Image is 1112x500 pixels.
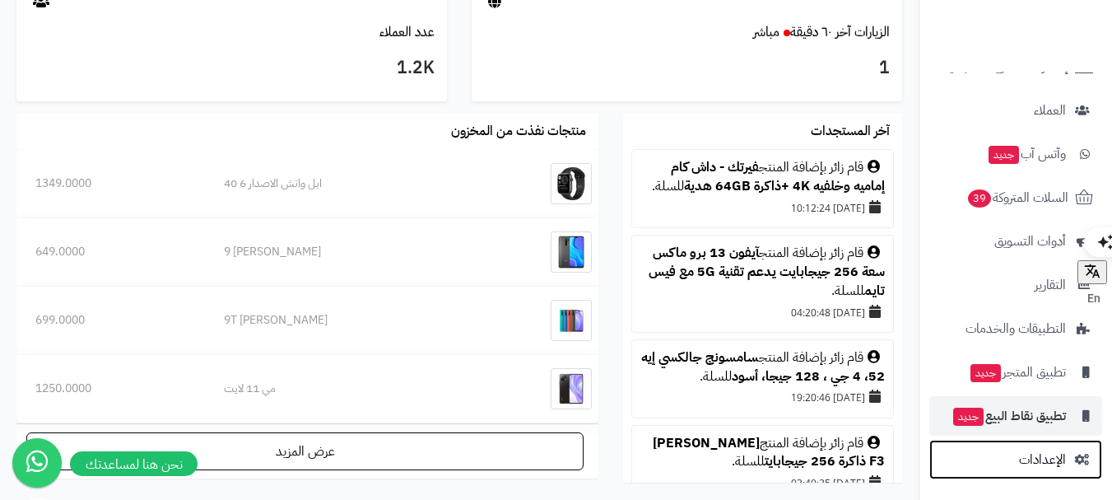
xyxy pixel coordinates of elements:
span: تطبيق نقاط البيع [951,404,1066,428]
span: العملاء [1034,99,1066,122]
span: جديد [970,364,1001,382]
div: مي 11 لايت [224,381,471,397]
span: وآتس آب [987,143,1066,166]
div: قام زائر بإضافة المنتج للسلة. [640,244,885,301]
div: 1250.0000 [35,381,186,397]
a: تطبيق المتجرجديد [929,353,1102,392]
span: جديد [953,408,984,426]
div: قام زائر بإضافة المنتج للسلة. [640,158,885,196]
div: 1349.0000 [35,175,186,192]
img: شاومي ريدمي 9 [551,231,592,273]
div: قام زائر بإضافة المنتج للسلة. [640,434,885,472]
h3: 1.2K [29,54,435,82]
div: قام زائر بإضافة المنتج للسلة. [640,348,885,386]
a: تطبيق نقاط البيعجديد [929,396,1102,436]
div: 699.0000 [35,312,186,329]
div: [DATE] 03:40:25 [640,471,885,494]
h3: 1 [484,54,890,82]
div: [PERSON_NAME] 9 [224,244,471,260]
img: مي 11 لايت [551,368,592,409]
span: السلات المتروكة [966,186,1068,209]
a: [PERSON_NAME] F3 ذاكرة 256 جيجابايت [653,433,885,472]
div: [PERSON_NAME] 9T [224,312,471,329]
div: [DATE] 04:20:48 [640,301,885,324]
a: وآتس آبجديد [929,134,1102,174]
img: ابل واتش الاصدار 6 40 [551,163,592,204]
h3: منتجات نفذت من المخزون [451,124,586,139]
div: [DATE] 19:20:46 [640,386,885,409]
a: أدوات التسويق [929,222,1102,261]
a: الزيارات آخر ٦٠ دقيقةمباشر [753,22,890,42]
a: فيرتك - داش كام إماميه وخلفيه 4K +ذاكرة 64GB هدية [671,157,885,196]
a: عرض المزيد [26,432,584,470]
a: التقارير [929,265,1102,305]
a: الإعدادات [929,440,1102,479]
a: آيفون 13 برو ماكس سعة 256 جيجابايت يدعم تقنية 5G مع فيس تايم [649,243,885,301]
a: عدد العملاء [379,22,435,42]
small: مباشر [753,22,779,42]
a: السلات المتروكة39 [929,178,1102,217]
div: 649.0000 [35,244,186,260]
span: التطبيقات والخدمات [965,317,1066,340]
img: شاومي ريدمي 9T [551,300,592,341]
span: التقارير [1035,273,1066,297]
a: التطبيقات والخدمات [929,309,1102,348]
a: العملاء [929,91,1102,130]
span: 39 [968,189,991,208]
span: أدوات التسويق [994,230,1066,253]
h3: آخر المستجدات [811,124,890,139]
div: [DATE] 10:12:24 [640,196,885,219]
a: سامسونج جالكسي إيه 52، 4 جي ، 128 جيجا، أسود [641,348,885,386]
span: جديد [989,146,1019,164]
span: الإعدادات [1019,448,1066,471]
div: ابل واتش الاصدار 6 40 [224,175,471,192]
span: تطبيق المتجر [969,361,1066,384]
